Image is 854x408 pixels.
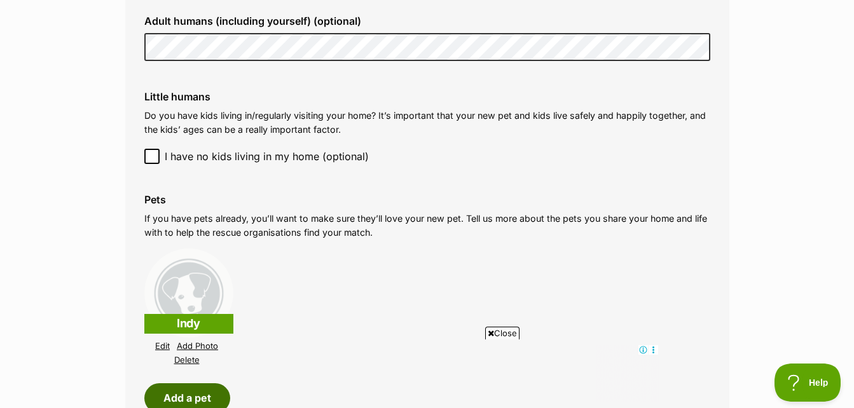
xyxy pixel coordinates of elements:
iframe: Help Scout Beacon - Open [775,364,841,402]
p: If you have pets already, you’ll want to make sure they’ll love your new pet. Tell us more about ... [144,212,710,239]
label: Adult humans (including yourself) (optional) [144,15,710,27]
label: Little humans [144,91,710,102]
p: Indy [144,314,233,334]
p: Do you have kids living in/regularly visiting your home? It’s important that your new pet and kid... [144,109,710,136]
img: Indy [144,248,233,337]
label: Pets [144,194,710,205]
a: Delete [174,355,200,365]
iframe: Advertisement [196,344,659,402]
a: Edit [155,341,170,351]
span: Close [485,327,520,339]
span: I have no kids living in my home (optional) [165,149,369,164]
a: Add Photo [177,341,218,351]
